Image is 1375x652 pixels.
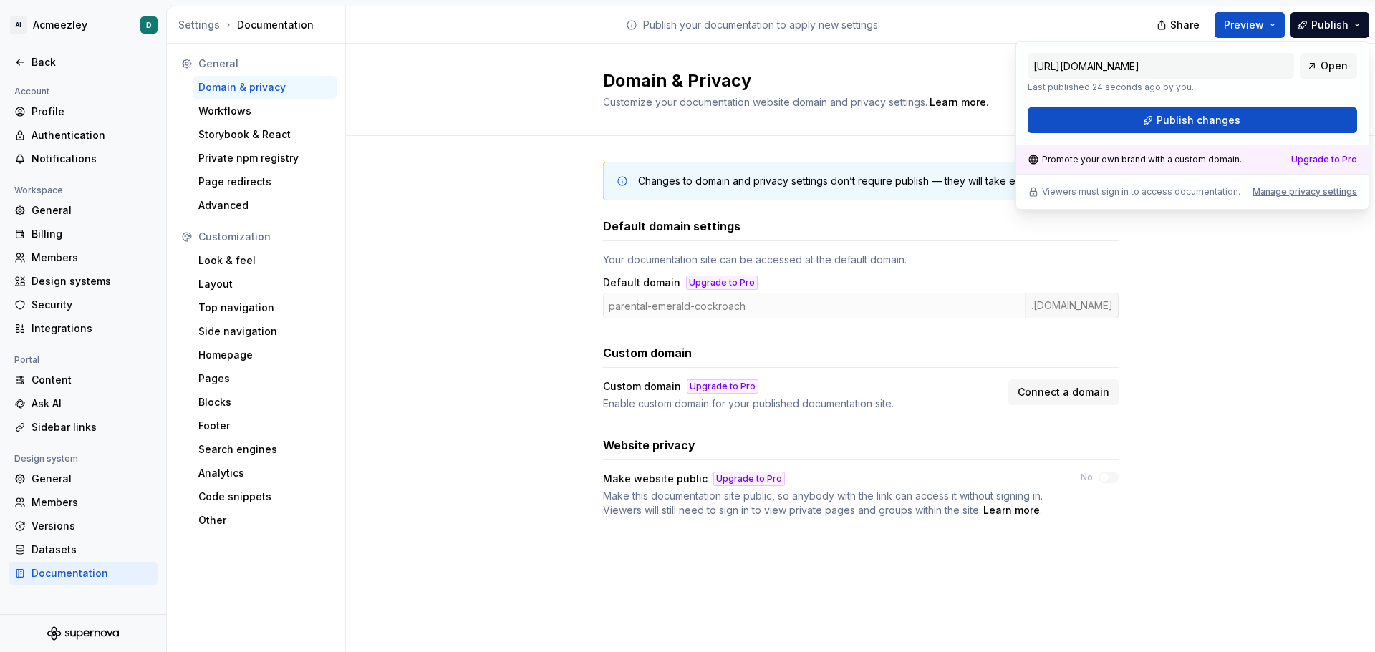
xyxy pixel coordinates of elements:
[146,19,152,31] div: D
[603,437,695,454] h3: Website privacy
[178,18,339,32] div: Documentation
[32,396,152,411] div: Ask AI
[193,320,337,343] a: Side navigation
[198,301,331,315] div: Top navigation
[33,18,87,32] div: Acmeezley
[603,490,1043,516] span: Make this documentation site public, so anybody with the link can access it without signing in. V...
[930,95,986,110] div: Learn more
[47,626,119,641] a: Supernova Logo
[9,351,45,369] div: Portal
[198,230,331,244] div: Customization
[198,466,331,480] div: Analytics
[198,419,331,433] div: Footer
[9,100,158,123] a: Profile
[193,509,337,532] a: Other
[686,276,758,290] button: Upgrade to Pro
[687,379,758,394] button: Upgrade to Pro
[198,442,331,457] div: Search engines
[193,414,337,437] a: Footer
[713,472,785,486] button: Upgrade to Pro
[32,566,152,580] div: Documentation
[193,194,337,217] a: Advanced
[1028,82,1294,93] p: Last published 24 seconds ago by you.
[603,96,927,108] span: Customize your documentation website domain and privacy settings.
[9,369,158,391] a: Content
[1170,18,1200,32] span: Share
[193,76,337,99] a: Domain & privacy
[1321,59,1348,73] span: Open
[198,513,331,527] div: Other
[9,147,158,170] a: Notifications
[10,16,27,34] div: AI
[1028,154,1242,165] div: Promote your own brand with a custom domain.
[193,123,337,146] a: Storybook & React
[603,379,681,394] div: Custom domain
[9,491,158,514] a: Members
[1291,154,1357,165] button: Upgrade to Pro
[32,495,152,510] div: Members
[32,128,152,142] div: Authentication
[198,151,331,165] div: Private npm registry
[198,371,331,386] div: Pages
[32,420,152,434] div: Sidebar links
[198,198,331,213] div: Advanced
[193,170,337,193] a: Page redirects
[927,97,988,108] span: .
[32,373,152,387] div: Content
[1028,107,1357,133] button: Publish changes
[1008,379,1119,405] button: Connect a domain
[9,450,84,467] div: Design system
[1224,18,1264,32] span: Preview
[638,174,1097,188] div: Changes to domain and privacy settings don’t require publish — they will take effect immediately.
[603,218,740,235] h3: Default domain settings
[9,246,158,269] a: Members
[193,485,337,508] a: Code snippets
[603,489,1055,517] span: .
[193,273,337,296] a: Layout
[1149,12,1209,38] button: Share
[9,467,158,490] a: General
[1311,18,1349,32] span: Publish
[1157,113,1240,127] span: Publish changes
[9,392,158,415] a: Ask AI
[178,18,220,32] button: Settings
[193,462,337,485] a: Analytics
[198,80,331,94] div: Domain & privacy
[603,276,680,290] label: Default domain
[9,182,69,199] div: Workspace
[198,395,331,409] div: Blocks
[193,147,337,170] a: Private npm registry
[603,253,1119,267] div: Your documentation site can be accessed at the default domain.
[32,321,152,336] div: Integrations
[9,83,55,100] div: Account
[643,18,880,32] p: Publish your documentation to apply new settings.
[32,152,152,166] div: Notifications
[9,293,158,316] a: Security
[603,396,1000,411] div: Enable custom domain for your published documentation site.
[9,562,158,585] a: Documentation
[9,515,158,537] a: Versions
[32,472,152,486] div: General
[32,250,152,265] div: Members
[32,274,152,288] div: Design systems
[1018,385,1109,399] span: Connect a domain
[198,175,331,189] div: Page redirects
[1253,186,1357,198] button: Manage privacy settings
[9,51,158,74] a: Back
[198,57,331,71] div: General
[193,367,337,390] a: Pages
[198,104,331,118] div: Workflows
[1042,186,1240,198] p: Viewers must sign in to access documentation.
[32,519,152,533] div: Versions
[9,124,158,147] a: Authentication
[193,249,337,272] a: Look & feel
[193,391,337,414] a: Blocks
[198,127,331,142] div: Storybook & React
[32,55,152,69] div: Back
[32,542,152,557] div: Datasets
